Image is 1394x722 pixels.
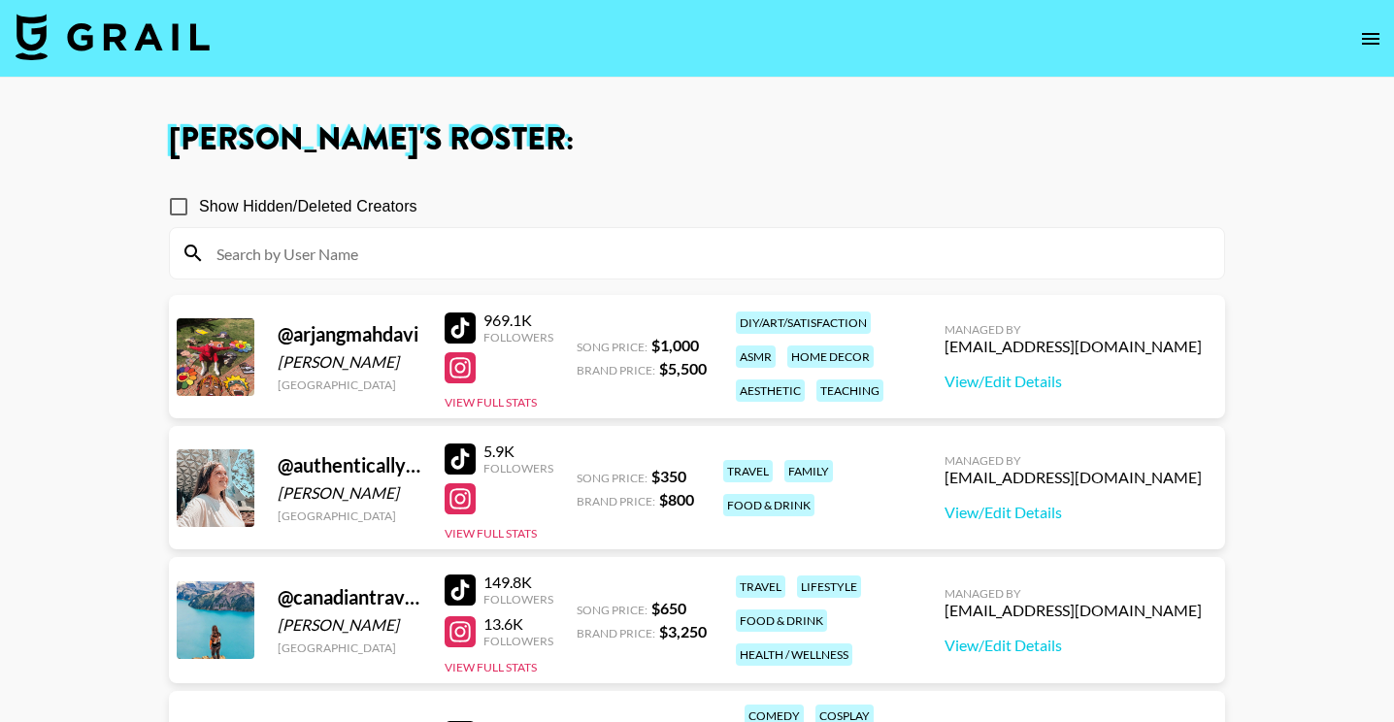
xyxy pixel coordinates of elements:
div: food & drink [736,609,827,632]
div: asmr [736,345,776,368]
a: View/Edit Details [945,372,1202,391]
div: health / wellness [736,643,852,666]
div: [PERSON_NAME] [278,352,421,372]
span: Brand Price: [577,363,655,377]
span: Show Hidden/Deleted Creators [199,195,417,218]
div: family [784,460,833,482]
div: teaching [816,379,883,402]
strong: $ 800 [659,490,694,509]
button: View Full Stats [445,660,537,674]
input: Search by User Name [205,238,1212,269]
div: Managed By [945,453,1202,468]
strong: $ 650 [651,599,686,617]
span: Song Price: [577,603,647,617]
h1: [PERSON_NAME] 's Roster: [169,124,1225,155]
div: aesthetic [736,379,805,402]
div: Managed By [945,322,1202,337]
div: [PERSON_NAME] [278,615,421,635]
div: @ authenticallykara [278,453,421,477]
span: Brand Price: [577,626,655,640]
div: lifestyle [797,575,861,598]
div: @ canadiantravelgal [278,585,421,609]
div: travel [736,575,785,598]
img: Grail Talent [16,14,210,60]
div: Followers [483,634,553,648]
button: View Full Stats [445,395,537,410]
button: View Full Stats [445,526,537,541]
a: View/Edit Details [945,503,1202,522]
div: [GEOGRAPHIC_DATA] [278,377,421,392]
div: [EMAIL_ADDRESS][DOMAIN_NAME] [945,468,1202,487]
div: [PERSON_NAME] [278,483,421,503]
span: Song Price: [577,471,647,485]
div: 149.8K [483,573,553,592]
div: travel [723,460,773,482]
div: @ arjangmahdavi [278,322,421,346]
div: 13.6K [483,614,553,634]
div: [GEOGRAPHIC_DATA] [278,640,421,655]
div: [GEOGRAPHIC_DATA] [278,509,421,523]
div: [EMAIL_ADDRESS][DOMAIN_NAME] [945,601,1202,620]
span: Song Price: [577,340,647,354]
div: 969.1K [483,311,553,330]
div: [EMAIL_ADDRESS][DOMAIN_NAME] [945,337,1202,356]
div: Followers [483,592,553,607]
div: diy/art/satisfaction [736,312,871,334]
div: home decor [787,345,874,368]
div: 5.9K [483,442,553,461]
strong: $ 5,500 [659,359,707,377]
a: View/Edit Details [945,636,1202,655]
strong: $ 3,250 [659,622,707,640]
span: Brand Price: [577,494,655,509]
strong: $ 1,000 [651,336,699,354]
div: food & drink [723,494,814,516]
button: open drawer [1351,19,1390,58]
strong: $ 350 [651,467,686,485]
div: Followers [483,330,553,345]
div: Managed By [945,586,1202,601]
div: Followers [483,461,553,476]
